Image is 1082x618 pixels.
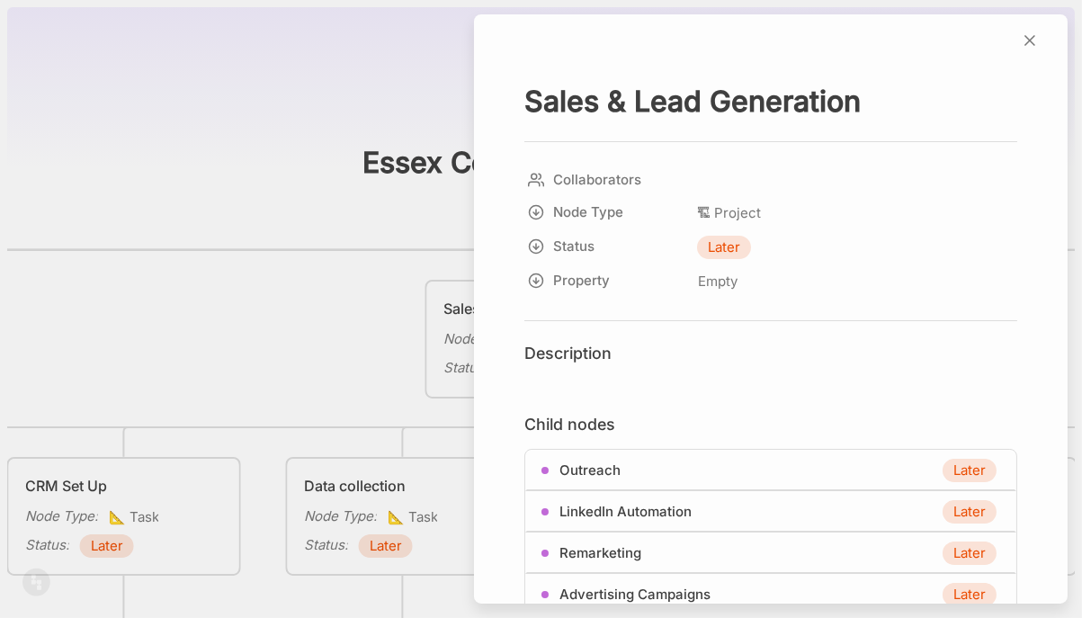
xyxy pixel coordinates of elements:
span: Advertising Campaigns [559,584,711,605]
span: Property [553,270,672,291]
button: Collaborators [519,164,692,196]
span: Remarketing [559,542,641,564]
button: Property [519,264,692,297]
a: Advertising CampaignsLater [559,583,1000,606]
h4: Child nodes [524,414,615,434]
button: Status [519,230,692,263]
span: Later [953,542,986,564]
a: LinkedIn AutomationLater [559,500,1000,524]
span: Status [553,236,672,257]
span: Later [953,501,986,523]
a: OutreachLater [559,459,1000,482]
textarea: node title [524,83,1017,120]
h4: Description [524,343,1017,363]
div: StatusLater [524,230,1017,264]
span: Empty [697,270,738,293]
div: PropertyEmpty [524,264,1017,299]
span: Later [953,584,986,605]
span: Collaborators [553,169,672,191]
span: Later [708,237,740,258]
div: Collaborators [524,164,1017,196]
div: Node Type🏗Project [524,196,1017,230]
button: Node Type [519,196,692,228]
i: 🏗 [697,204,714,221]
span: Outreach [559,460,621,481]
span: Node Type [553,202,672,223]
span: Later [953,460,986,481]
span: LinkedIn Automation [559,501,692,523]
span: Project [697,202,761,224]
a: RemarketingLater [559,542,1000,565]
